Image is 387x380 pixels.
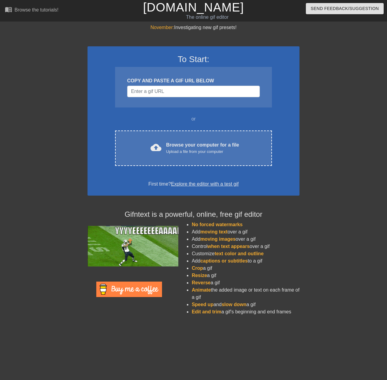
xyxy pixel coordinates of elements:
a: Browse the tutorials! [5,6,58,15]
span: when text appears [207,244,250,249]
div: Investigating new gif presets! [88,24,299,31]
li: a gif's beginning and end frames [192,308,299,316]
a: Explore the editor with a test gif [171,181,239,187]
div: COPY AND PASTE A GIF URL BELOW [127,77,260,84]
span: November: [150,25,174,30]
div: Browse the tutorials! [15,7,58,12]
span: No forced watermarks [192,222,243,227]
img: Buy Me A Coffee [96,282,162,297]
span: Speed up [192,302,213,307]
li: the added image or text on each frame of a gif [192,286,299,301]
span: Edit and trim [192,309,221,314]
li: and a gif [192,301,299,308]
span: Crop [192,266,203,271]
li: Customize [192,250,299,257]
li: Add over a gif [192,228,299,236]
h4: Gifntext is a powerful, online, free gif editor [88,210,299,219]
a: [DOMAIN_NAME] [143,1,244,14]
span: Reverse [192,280,210,285]
span: cloud_upload [150,142,161,153]
div: Upload a file from your computer [166,149,239,155]
div: First time? [95,180,292,188]
li: Add over a gif [192,236,299,243]
span: Send Feedback/Suggestion [311,5,379,12]
li: Add to a gif [192,257,299,265]
li: a gif [192,265,299,272]
span: text color and outline [215,251,264,256]
span: menu_book [5,6,12,13]
li: Control over a gif [192,243,299,250]
div: Browse your computer for a file [166,141,239,155]
button: Send Feedback/Suggestion [306,3,384,14]
span: moving text [200,229,228,234]
span: Resize [192,273,207,278]
img: football_small.gif [88,226,178,266]
li: a gif [192,272,299,279]
span: Animate [192,287,211,292]
div: or [103,115,284,123]
h3: To Start: [95,54,292,64]
div: The online gif editor [132,14,283,21]
input: Username [127,86,260,97]
span: slow down [222,302,246,307]
span: moving images [200,236,236,242]
li: a gif [192,279,299,286]
span: captions or subtitles [200,258,248,263]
